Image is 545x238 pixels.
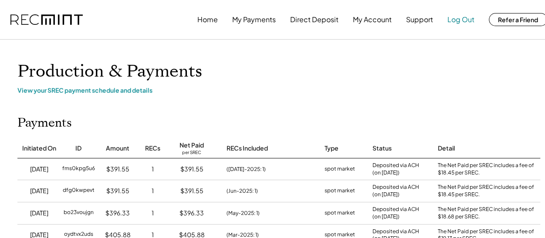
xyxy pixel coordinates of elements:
[75,144,81,153] div: ID
[406,11,433,28] button: Support
[10,14,83,25] img: recmint-logotype%403x.png
[180,187,203,195] div: $391.55
[182,150,201,156] div: per SREC
[180,165,203,174] div: $391.55
[22,144,56,153] div: Initiated On
[325,209,355,218] div: spot market
[438,162,538,177] div: The Net Paid per SREC includes a fee of $18.45 per SREC.
[63,187,95,195] div: dfg0kwpevt
[438,144,455,153] div: Detail
[438,184,538,198] div: The Net Paid per SREC includes a fee of $18.45 per SREC.
[290,11,339,28] button: Direct Deposit
[179,209,204,218] div: $396.33
[30,187,48,195] div: [DATE]
[30,165,48,174] div: [DATE]
[438,206,538,221] div: The Net Paid per SREC includes a fee of $18.68 per SREC.
[353,11,392,28] button: My Account
[227,165,266,173] div: ([DATE]-2025: 1)
[325,144,339,153] div: Type
[179,141,204,150] div: Net Paid
[232,11,276,28] button: My Payments
[64,209,94,218] div: bo23voujgn
[325,187,355,195] div: spot market
[30,209,48,218] div: [DATE]
[62,165,95,174] div: fms0kpg5u6
[325,165,355,174] div: spot market
[17,116,72,131] h2: Payments
[227,144,268,153] div: RECs Included
[372,162,419,177] div: Deposited via ACH (on [DATE])
[106,187,129,195] div: $391.55
[152,187,154,195] div: 1
[152,165,154,174] div: 1
[17,86,540,94] div: View your SREC payment schedule and details
[105,209,130,218] div: $396.33
[145,144,160,153] div: RECs
[106,165,129,174] div: $391.55
[152,209,154,218] div: 1
[197,11,218,28] button: Home
[227,187,258,195] div: (Jun-2025: 1)
[227,209,260,217] div: (May-2025: 1)
[447,11,474,28] button: Log Out
[372,206,419,221] div: Deposited via ACH (on [DATE])
[106,144,129,153] div: Amount
[372,184,419,198] div: Deposited via ACH (on [DATE])
[17,61,540,82] h1: Production & Payments
[372,144,392,153] div: Status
